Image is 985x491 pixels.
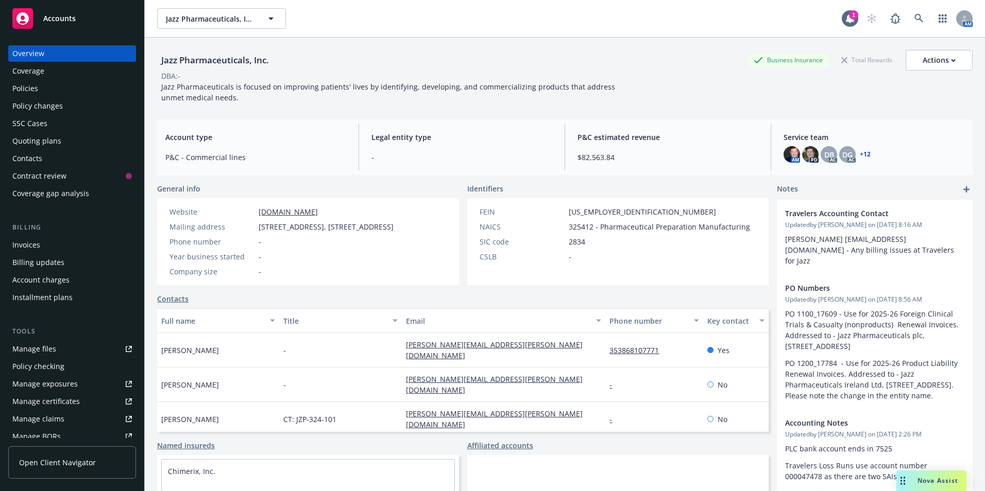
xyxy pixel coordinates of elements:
a: Manage claims [8,411,136,427]
p: Travelers Loss Runs use account number 000047478 as there are two SAIs linked. [785,460,964,482]
span: [PERSON_NAME] [161,345,219,356]
div: Installment plans [12,289,73,306]
a: SSC Cases [8,115,136,132]
a: Manage exposures [8,376,136,392]
a: +12 [860,151,871,157]
div: Title [283,315,386,326]
div: Company size [169,266,254,277]
div: Total Rewards [836,54,897,66]
div: Account charges [12,272,70,288]
span: CT: JZP-324-101 [283,414,336,425]
a: [DOMAIN_NAME] [259,207,318,217]
span: $82,563.84 [578,152,758,163]
div: Phone number [169,236,254,247]
span: [US_EMPLOYER_IDENTIFICATION_NUMBER] [569,206,716,217]
div: Website [169,206,254,217]
span: Updated by [PERSON_NAME] on [DATE] 8:56 AM [785,295,964,304]
a: - [609,414,620,424]
div: Coverage gap analysis [12,185,89,202]
button: Full name [157,308,279,333]
div: PO NumbersUpdatedby [PERSON_NAME] on [DATE] 8:56 AMPO 1100_17609 - Use for 2025-26 Foreign Clinic... [777,274,973,409]
a: Contacts [157,293,189,304]
span: Travelers Accounting Contact [785,208,938,219]
div: Contacts [12,150,42,167]
a: Switch app [932,8,953,29]
a: Coverage gap analysis [8,185,136,202]
a: Start snowing [861,8,882,29]
p: PLC bank account ends in 7525 [785,443,964,454]
span: Jazz Pharmaceuticals, Inc. [166,13,255,24]
span: Legal entity type [371,132,552,143]
span: No [718,379,727,390]
div: NAICS [480,221,565,232]
div: Manage claims [12,411,64,427]
a: Overview [8,45,136,62]
span: Yes [718,345,729,356]
div: DBA: - [161,71,180,81]
img: photo [784,146,800,163]
span: - [259,236,261,247]
a: Manage BORs [8,428,136,445]
a: [PERSON_NAME][EMAIL_ADDRESS][PERSON_NAME][DOMAIN_NAME] [406,409,583,429]
a: Account charges [8,272,136,288]
span: - [283,345,286,356]
span: Nova Assist [918,476,958,485]
div: Manage certificates [12,393,80,410]
a: [PERSON_NAME][EMAIL_ADDRESS][PERSON_NAME][DOMAIN_NAME] [406,340,583,360]
div: Policy checking [12,358,64,375]
a: Report a Bug [885,8,906,29]
button: Actions [906,50,973,71]
button: Email [402,308,606,333]
div: 1 [849,10,858,20]
a: Policy changes [8,98,136,114]
button: Key contact [703,308,769,333]
span: P&C estimated revenue [578,132,758,143]
div: Drag to move [896,470,909,491]
div: Policy changes [12,98,63,114]
div: Billing [8,222,136,233]
div: Travelers Accounting ContactUpdatedby [PERSON_NAME] on [DATE] 8:16 AM[PERSON_NAME] [EMAIL_ADDRESS... [777,200,973,274]
a: - [609,380,620,390]
span: Updated by [PERSON_NAME] on [DATE] 2:26 PM [785,430,964,439]
span: DG [842,149,853,160]
div: Phone number [609,315,688,326]
div: SSC Cases [12,115,47,132]
p: PO 1100_17609 - Use for 2025-26 Foreign Clinical Trials & Casualty (nonproducts) Renewal Invoices... [785,308,964,352]
span: Open Client Navigator [19,457,96,468]
div: Coverage [12,63,44,79]
div: SIC code [480,236,565,247]
span: P&C - Commercial lines [165,152,346,163]
a: Billing updates [8,254,136,271]
a: add [960,183,973,196]
button: Nova Assist [896,470,966,491]
div: Billing updates [12,254,64,271]
div: Email [406,315,590,326]
div: Full name [161,315,264,326]
div: Actions [923,50,956,70]
a: Chimerix, Inc. [168,466,215,476]
div: Policies [12,80,38,97]
span: 325412 - Pharmaceutical Preparation Manufacturing [569,221,750,232]
div: CSLB [480,251,565,262]
div: Key contact [707,315,753,326]
button: Jazz Pharmaceuticals, Inc. [157,8,286,29]
span: Identifiers [467,183,503,194]
span: Notes [777,183,798,196]
span: Updated by [PERSON_NAME] on [DATE] 8:16 AM [785,220,964,230]
div: Invoices [12,237,40,253]
a: Contract review [8,168,136,184]
div: Overview [12,45,44,62]
span: PO Numbers [785,283,938,293]
span: DB [824,149,834,160]
button: Phone number [605,308,703,333]
a: Installment plans [8,289,136,306]
div: Manage files [12,341,56,357]
span: - [569,251,571,262]
span: - [283,379,286,390]
span: 2834 [569,236,585,247]
a: Coverage [8,63,136,79]
a: Affiliated accounts [467,440,533,451]
div: Business Insurance [749,54,828,66]
a: Invoices [8,237,136,253]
